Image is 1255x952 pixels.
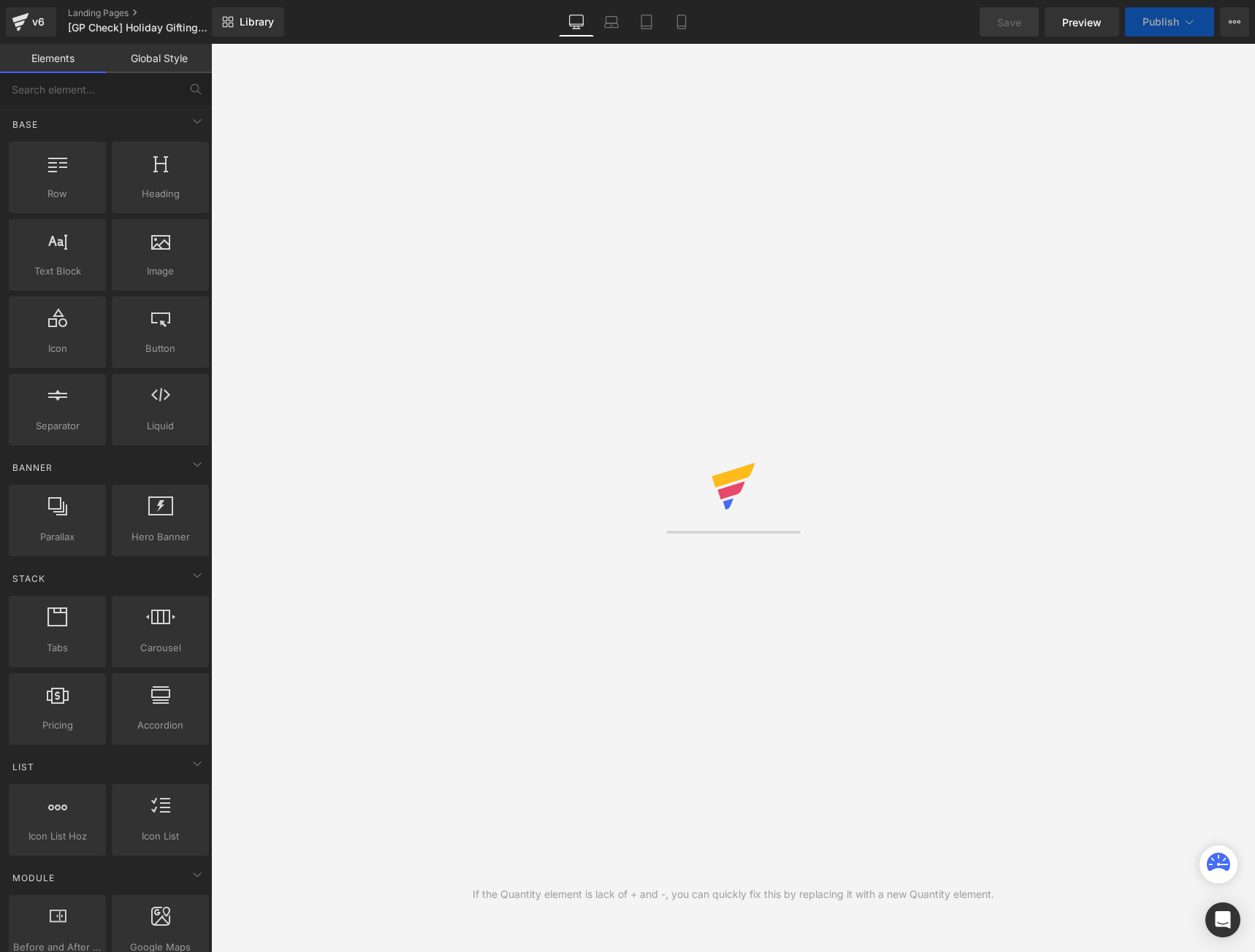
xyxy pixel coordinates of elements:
span: Button [116,341,205,356]
span: List [11,760,36,774]
span: [GP Check] Holiday Gifting Strategy [68,22,208,34]
a: v6 [6,7,56,37]
span: Parallax [13,529,102,545]
span: Tabs [13,640,102,656]
span: Base [11,118,39,131]
a: Global Style [106,44,212,73]
span: Publish [1143,16,1179,28]
span: Separator [13,418,102,434]
span: Liquid [116,418,205,434]
span: Icon List Hoz [13,829,102,844]
span: Icon [13,341,102,356]
span: Stack [11,572,47,586]
span: Row [13,186,102,201]
span: Banner [11,461,54,475]
span: Accordion [116,718,205,733]
span: Carousel [116,640,205,656]
a: Desktop [559,7,594,37]
div: Open Intercom Messenger [1205,902,1240,937]
a: New Library [212,7,284,37]
span: Hero Banner [116,529,205,545]
button: More [1220,7,1249,37]
a: Laptop [594,7,629,37]
a: Landing Pages [68,7,236,19]
button: Publish [1125,7,1214,37]
a: Mobile [664,7,699,37]
div: If the Quantity element is lack of + and -, you can quickly fix this by replacing it with a new Q... [473,886,994,902]
span: Pricing [13,718,102,733]
span: Icon List [116,829,205,844]
span: Module [11,871,56,885]
span: Image [116,264,205,279]
span: Preview [1062,15,1102,30]
a: Tablet [629,7,664,37]
span: Heading [116,186,205,201]
a: Preview [1045,7,1119,37]
span: Library [240,15,274,28]
span: Text Block [13,264,102,279]
div: v6 [29,12,47,31]
span: Save [997,15,1021,30]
